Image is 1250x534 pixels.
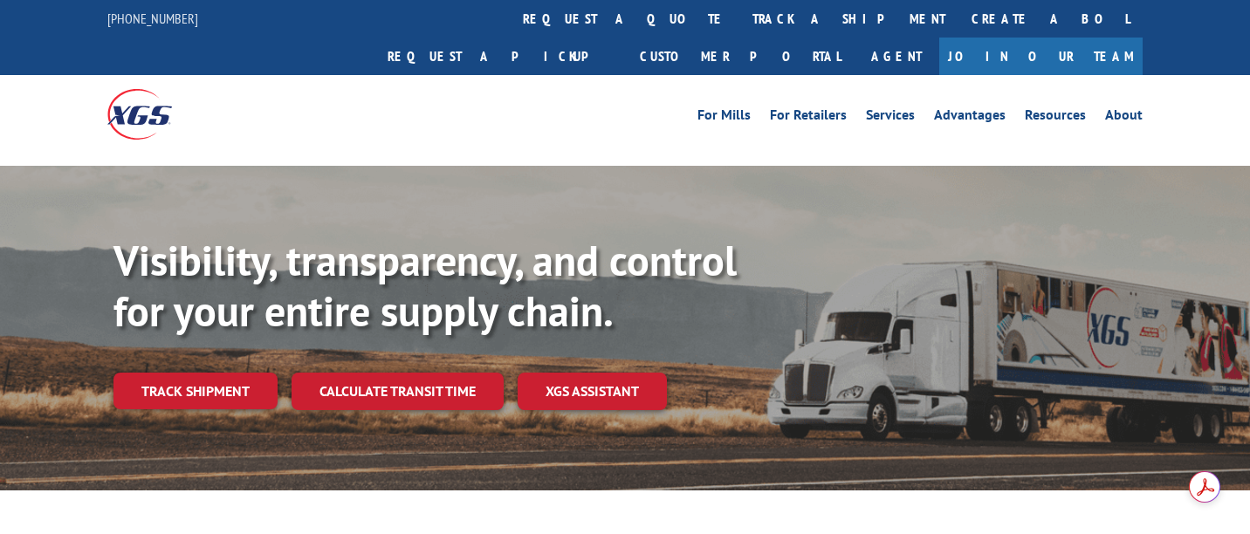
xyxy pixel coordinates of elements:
[697,108,751,127] a: For Mills
[1025,108,1086,127] a: Resources
[770,108,847,127] a: For Retailers
[113,233,737,338] b: Visibility, transparency, and control for your entire supply chain.
[292,373,504,410] a: Calculate transit time
[854,38,939,75] a: Agent
[1105,108,1143,127] a: About
[934,108,1006,127] a: Advantages
[113,373,278,409] a: Track shipment
[627,38,854,75] a: Customer Portal
[518,373,667,410] a: XGS ASSISTANT
[866,108,915,127] a: Services
[939,38,1143,75] a: Join Our Team
[374,38,627,75] a: Request a pickup
[107,10,198,27] a: [PHONE_NUMBER]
